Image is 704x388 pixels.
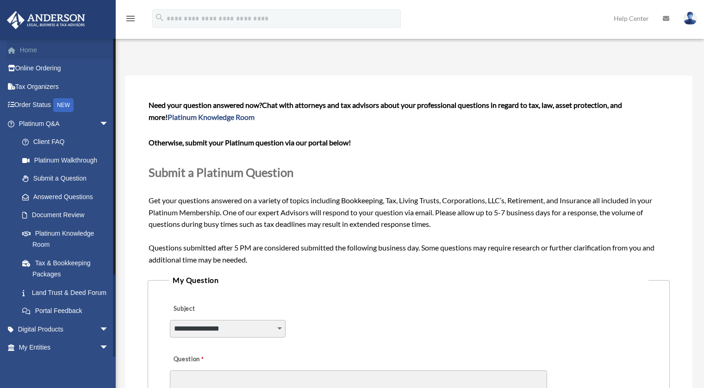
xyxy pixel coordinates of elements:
span: Need your question answered now? [149,100,262,109]
b: Otherwise, submit your Platinum question via our portal below! [149,138,351,147]
a: Tax Organizers [6,77,123,96]
div: NEW [53,98,74,112]
span: Get your questions answered on a variety of topics including Bookkeeping, Tax, Living Trusts, Cor... [149,100,669,264]
legend: My Question [169,274,648,287]
a: Platinum Q&Aarrow_drop_down [6,114,123,133]
a: Digital Productsarrow_drop_down [6,320,123,338]
a: My Entitiesarrow_drop_down [6,338,123,357]
i: search [155,13,165,23]
img: User Pic [683,12,697,25]
a: Land Trust & Deed Forum [13,283,123,302]
a: Portal Feedback [13,302,123,320]
a: Tax & Bookkeeping Packages [13,254,123,283]
span: arrow_drop_down [100,114,118,133]
span: arrow_drop_down [100,357,118,375]
i: menu [125,13,136,24]
span: Chat with attorneys and tax advisors about your professional questions in regard to tax, law, ass... [149,100,622,121]
a: Home [6,41,123,59]
a: Platinum Walkthrough [13,151,123,169]
a: Submit a Question [13,169,118,188]
a: Answered Questions [13,188,123,206]
img: Anderson Advisors Platinum Portal [4,11,88,29]
span: arrow_drop_down [100,338,118,357]
a: menu [125,16,136,24]
a: Order StatusNEW [6,96,123,115]
a: Platinum Knowledge Room [168,113,255,121]
span: Submit a Platinum Question [149,165,293,179]
a: Document Review [13,206,123,225]
a: My [PERSON_NAME] Teamarrow_drop_down [6,357,123,375]
span: arrow_drop_down [100,320,118,339]
a: Client FAQ [13,133,123,151]
a: Platinum Knowledge Room [13,224,123,254]
a: Online Ordering [6,59,123,78]
label: Subject [170,303,258,316]
label: Question [170,353,242,366]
